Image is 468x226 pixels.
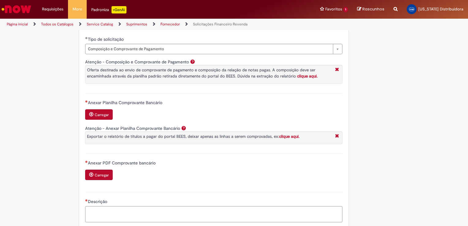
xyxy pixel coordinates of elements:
[334,67,341,73] i: Fechar More information Por question_atencao
[7,22,28,27] a: Página inicial
[85,59,189,65] label: Atenção - Composição e Comprovante de Pagamento
[126,22,147,27] a: Suprimentos
[279,134,300,139] a: clique aqui.
[357,6,384,12] a: Rascunhos
[88,100,164,105] span: Anexar Planilha Comprovante Bancário
[88,44,330,54] span: Composição e Comprovante de Pagamento
[85,160,88,163] span: Necessários
[193,22,247,27] a: Solicitações Financeiro Revenda
[297,73,318,79] a: clique aqui.
[85,37,88,39] span: Obrigatório Preenchido
[85,109,113,120] button: Carregar anexo de Anexar Planilha Comprovante Bancário Required
[85,206,342,223] textarea: Descrição
[189,59,196,64] span: Ajuda para Atenção - Composição e Comprovante de Pagamento
[87,22,113,27] a: Service Catalog
[85,126,180,131] label: Atenção - Anexar Planilha Comprovante Bancário
[41,22,74,27] a: Todos os Catálogos
[1,3,32,15] img: ServiceNow
[334,133,341,140] i: Fechar More information Por question_atencao_comprovante_bancario
[91,6,126,13] div: Padroniza
[87,67,318,79] span: Oferta destinada ao envio de comprovante de pagamento e composição da relação de notas pagas. A c...
[88,36,125,42] span: Tipo de solicitação
[111,6,126,13] p: +GenAi
[343,7,348,12] span: 1
[418,6,463,12] span: [US_STATE] Distribuidora
[160,22,180,27] a: Fornecedor
[73,6,82,12] span: More
[85,100,88,103] span: Necessários
[87,134,300,139] span: Exportar o relatório de títulos a pagar do portal BEES, deixar apenas as linhas a serem comprovad...
[85,170,113,180] button: Carregar anexo de Anexar PDF Comprovante bancário Required
[85,199,88,202] span: Necessários
[325,6,342,12] span: Favoritos
[88,160,157,166] span: Anexar PDF Comprovante bancário
[88,199,108,204] span: Descrição
[180,126,187,130] span: Ajuda para Atenção - Anexar Planilha Comprovante Bancário
[362,6,384,12] span: Rascunhos
[5,19,308,30] ul: Trilhas de página
[95,173,109,178] small: Carregar
[42,6,63,12] span: Requisições
[95,112,109,117] small: Carregar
